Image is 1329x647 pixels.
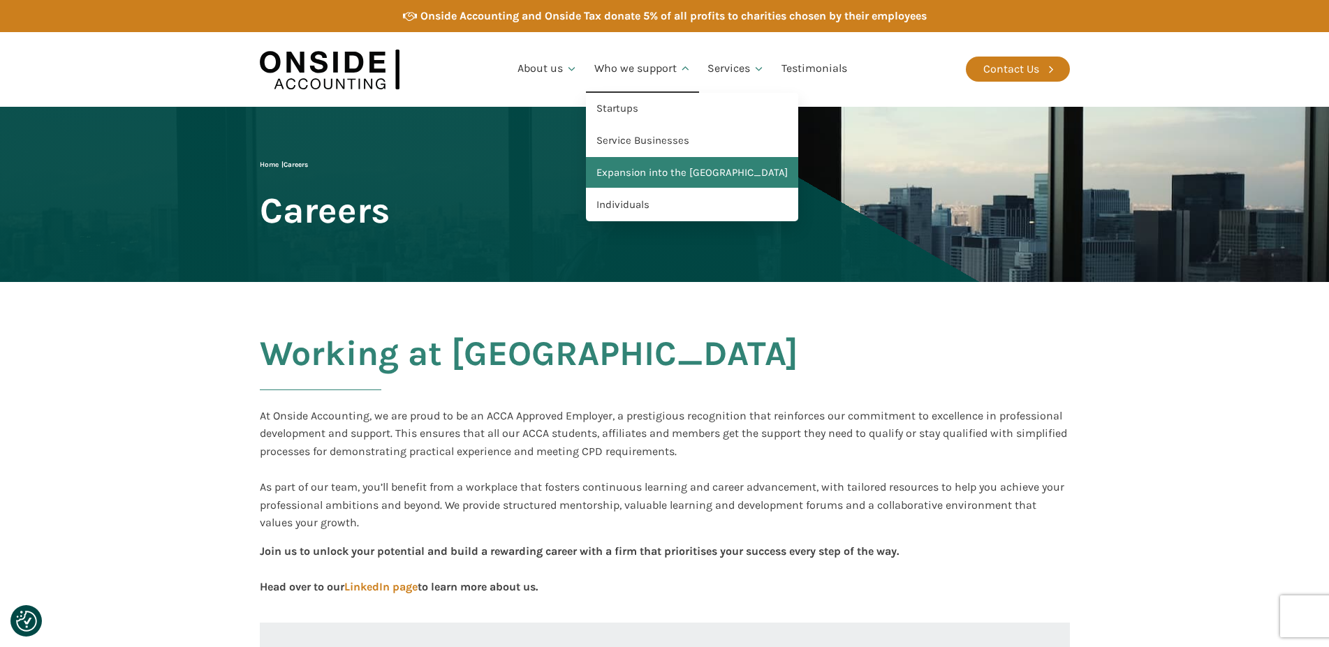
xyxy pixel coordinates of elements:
[586,125,798,157] a: Service Businesses
[16,611,37,632] button: Consent Preferences
[983,60,1039,78] div: Contact Us
[260,191,390,230] span: Careers
[16,611,37,632] img: Revisit consent button
[966,57,1070,82] a: Contact Us
[586,93,798,125] a: Startups
[260,334,798,407] h2: Working at [GEOGRAPHIC_DATA]
[699,45,773,93] a: Services
[344,580,418,593] a: LinkedIn page
[586,157,798,189] a: Expansion into the [GEOGRAPHIC_DATA]
[773,45,856,93] a: Testimonials
[260,542,899,595] div: Join us to unlock your potential and build a rewarding career with a firm that prioritises your s...
[586,45,700,93] a: Who we support
[586,189,798,221] a: Individuals
[509,45,586,93] a: About us
[260,43,399,96] img: Onside Accounting
[260,161,279,169] a: Home
[260,407,1070,532] div: At Onside Accounting, we are proud to be an ACCA Approved Employer, a prestigious recognition tha...
[420,7,927,25] div: Onside Accounting and Onside Tax donate 5% of all profits to charities chosen by their employees
[284,161,308,169] span: Careers
[260,161,308,169] span: |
